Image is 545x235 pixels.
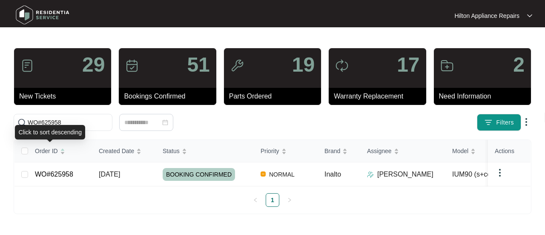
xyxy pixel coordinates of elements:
[439,91,531,102] p: Need Information
[35,146,58,156] span: Order ID
[477,114,521,131] button: filter iconFilters
[527,14,532,18] img: dropdown arrow
[35,171,73,178] a: WO#625958
[17,118,26,127] img: search-icon
[484,118,493,127] img: filter icon
[397,55,419,75] p: 17
[266,169,298,180] span: NORMAL
[367,146,392,156] span: Assignee
[249,193,262,207] li: Previous Page
[266,194,279,206] a: 1
[452,146,468,156] span: Model
[377,169,433,180] p: [PERSON_NAME]
[124,91,216,102] p: Bookings Confirmed
[99,171,120,178] span: [DATE]
[335,59,349,73] img: icon
[496,118,514,127] span: Filters
[318,140,360,162] th: Brand
[20,59,34,73] img: icon
[125,59,139,73] img: icon
[292,55,315,75] p: 19
[261,146,279,156] span: Priority
[187,55,209,75] p: 51
[19,91,111,102] p: New Tickets
[261,171,266,177] img: Vercel Logo
[287,197,292,203] span: right
[163,146,180,156] span: Status
[360,140,445,162] th: Assignee
[495,168,505,178] img: dropdown arrow
[445,140,531,162] th: Model
[99,146,134,156] span: Created Date
[15,125,85,139] div: Click to sort descending
[367,171,374,178] img: Assigner Icon
[266,193,279,207] li: 1
[324,146,340,156] span: Brand
[283,193,296,207] li: Next Page
[156,140,254,162] th: Status
[28,118,109,127] input: Search by Order Id, Assignee Name, Customer Name, Brand and Model
[163,168,235,181] span: BOOKING CONFIRMED
[229,91,321,102] p: Parts Ordered
[445,162,531,186] td: IUM90 (s+co)
[324,171,341,178] span: Inalto
[521,117,531,127] img: dropdown arrow
[513,55,525,75] p: 2
[334,91,426,102] p: Warranty Replacement
[254,140,318,162] th: Priority
[454,12,519,20] p: Hilton Appliance Repairs
[488,140,531,162] th: Actions
[13,2,72,28] img: residentia service logo
[253,197,258,203] span: left
[283,193,296,207] button: right
[230,59,244,73] img: icon
[82,55,105,75] p: 29
[440,59,454,73] img: icon
[249,193,262,207] button: left
[92,140,156,162] th: Created Date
